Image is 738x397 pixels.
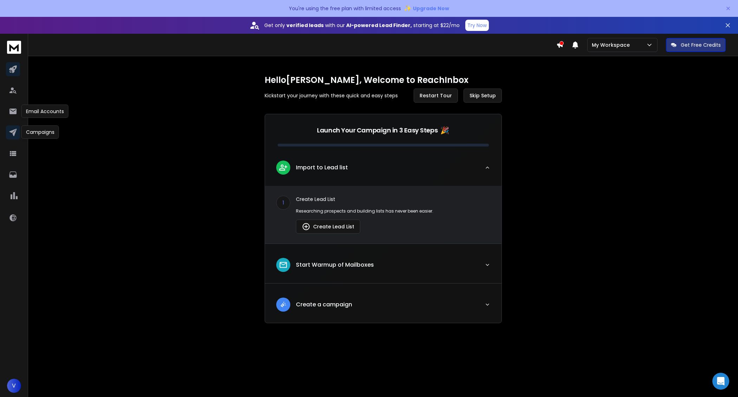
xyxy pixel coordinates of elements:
[464,89,502,103] button: Skip Setup
[264,22,460,29] p: Get only with our starting at $22/mo
[465,20,489,31] button: Try Now
[296,208,490,214] p: Researching prospects and building lists has never been easier.
[302,222,310,231] img: lead
[265,292,501,323] button: leadCreate a campaign
[296,300,352,309] p: Create a campaign
[296,163,348,172] p: Import to Lead list
[712,373,729,390] div: Open Intercom Messenger
[21,125,59,139] div: Campaigns
[592,41,633,48] p: My Workspace
[21,105,69,118] div: Email Accounts
[404,4,412,13] span: ✨
[7,379,21,393] button: V
[296,261,374,269] p: Start Warmup of Mailboxes
[286,22,324,29] strong: verified leads
[404,1,449,15] button: ✨Upgrade Now
[289,5,401,12] p: You're using the free plan with limited access
[296,196,490,203] p: Create Lead List
[414,89,458,103] button: Restart Tour
[467,22,487,29] p: Try Now
[265,74,502,86] h1: Hello [PERSON_NAME] , Welcome to ReachInbox
[666,38,726,52] button: Get Free Credits
[276,196,290,210] div: 1
[265,155,501,186] button: leadImport to Lead list
[265,92,398,99] p: Kickstart your journey with these quick and easy steps
[7,41,21,54] img: logo
[265,252,501,283] button: leadStart Warmup of Mailboxes
[681,41,721,48] p: Get Free Credits
[279,260,288,269] img: lead
[279,300,288,309] img: lead
[413,5,449,12] span: Upgrade Now
[279,163,288,172] img: lead
[317,125,438,135] p: Launch Your Campaign in 3 Easy Steps
[346,22,412,29] strong: AI-powered Lead Finder,
[296,220,360,234] button: Create Lead List
[470,92,496,99] span: Skip Setup
[265,186,501,243] div: leadImport to Lead list
[440,125,449,135] span: 🎉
